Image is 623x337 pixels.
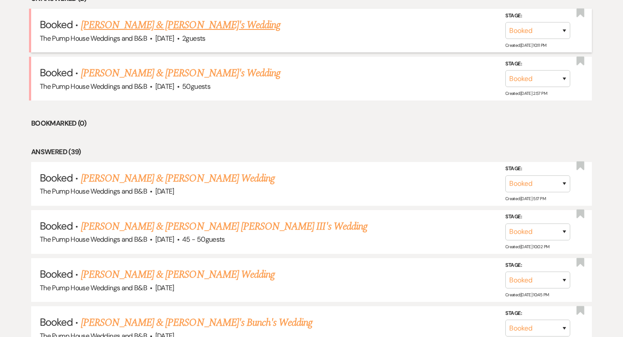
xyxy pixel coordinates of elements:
[155,235,174,244] span: [DATE]
[182,34,206,43] span: 2 guests
[81,219,367,234] a: [PERSON_NAME] & [PERSON_NAME] [PERSON_NAME] III's Wedding
[182,82,210,91] span: 50 guests
[81,65,281,81] a: [PERSON_NAME] & [PERSON_NAME]'s Wedding
[155,283,174,292] span: [DATE]
[155,82,174,91] span: [DATE]
[40,34,147,43] span: The Pump House Weddings and B&B
[182,235,225,244] span: 45 - 50 guests
[40,315,73,329] span: Booked
[40,82,147,91] span: The Pump House Weddings and B&B
[81,17,281,33] a: [PERSON_NAME] & [PERSON_NAME]'s Wedding
[505,59,570,69] label: Stage:
[505,292,549,298] span: Created: [DATE] 10:45 PM
[40,235,147,244] span: The Pump House Weddings and B&B
[40,219,73,233] span: Booked
[505,11,570,21] label: Stage:
[505,309,570,318] label: Stage:
[40,283,147,292] span: The Pump House Weddings and B&B
[40,187,147,196] span: The Pump House Weddings and B&B
[40,171,73,185] span: Booked
[40,267,73,281] span: Booked
[505,164,570,174] label: Stage:
[505,42,546,48] span: Created: [DATE] 10:11 PM
[505,91,547,96] span: Created: [DATE] 2:57 PM
[505,260,570,270] label: Stage:
[40,18,73,31] span: Booked
[505,212,570,222] label: Stage:
[505,244,549,250] span: Created: [DATE] 10:02 PM
[81,171,275,186] a: [PERSON_NAME] & [PERSON_NAME] Wedding
[155,187,174,196] span: [DATE]
[81,267,275,282] a: [PERSON_NAME] & [PERSON_NAME] Wedding
[31,118,592,129] li: Bookmarked (0)
[155,34,174,43] span: [DATE]
[505,196,546,201] span: Created: [DATE] 5:17 PM
[40,66,73,79] span: Booked
[31,146,592,158] li: Answered (39)
[81,315,313,331] a: [PERSON_NAME] & [PERSON_NAME]'s Bunch's Wedding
